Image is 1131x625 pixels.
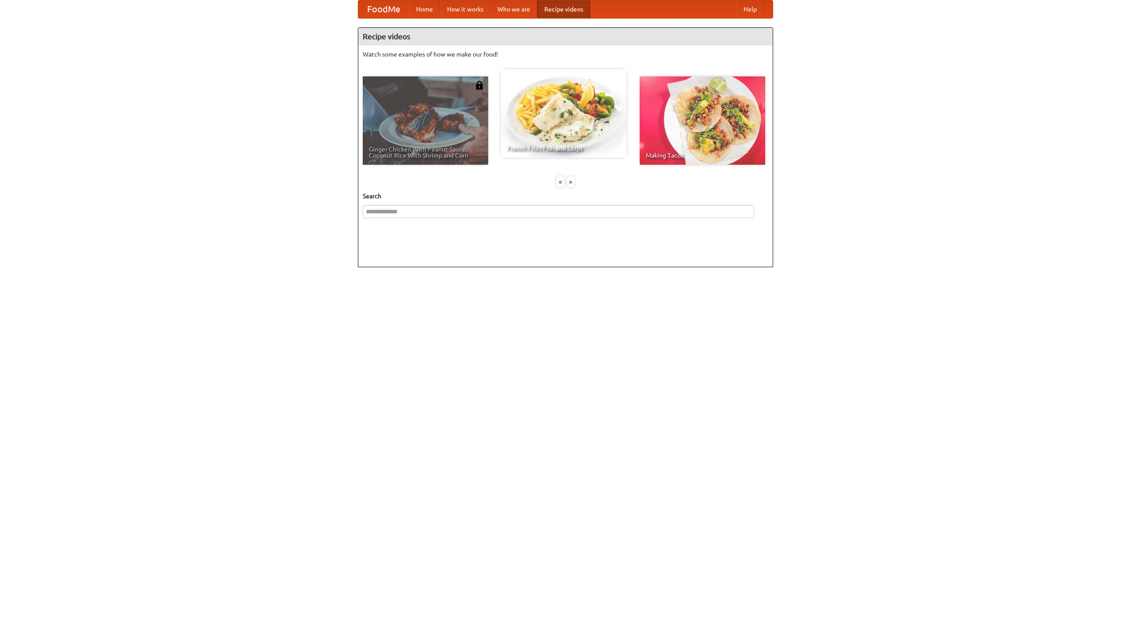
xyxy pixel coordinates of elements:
span: French Fries Fish and Chips [507,145,620,152]
p: Watch some examples of how we make our food! [363,50,768,59]
a: Help [736,0,764,18]
a: Who we are [490,0,537,18]
a: How it works [440,0,490,18]
a: Recipe videos [537,0,590,18]
div: » [567,176,575,187]
h4: Recipe videos [358,28,773,45]
span: Making Tacos [646,152,759,159]
img: 483408.png [475,81,484,90]
a: French Fries Fish and Chips [501,69,626,158]
a: FoodMe [358,0,409,18]
div: « [556,176,564,187]
a: Home [409,0,440,18]
h5: Search [363,192,768,201]
a: Making Tacos [640,76,765,165]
